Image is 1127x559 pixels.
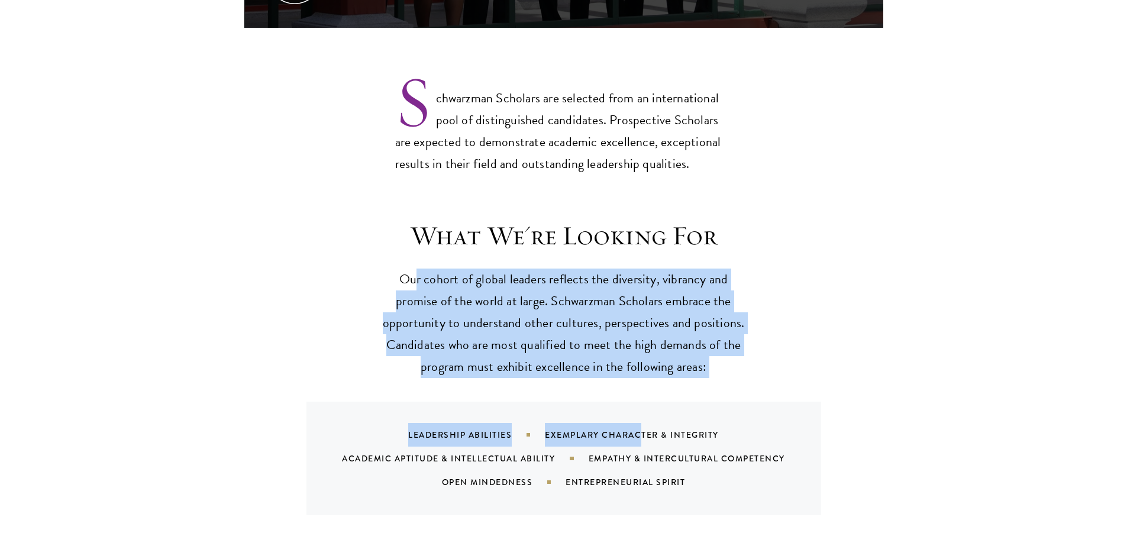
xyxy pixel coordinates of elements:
[545,429,748,441] div: Exemplary Character & Integrity
[395,68,732,175] p: Schwarzman Scholars are selected from an international pool of distinguished candidates. Prospect...
[442,476,566,488] div: Open Mindedness
[380,269,747,378] p: Our cohort of global leaders reflects the diversity, vibrancy and promise of the world at large. ...
[408,429,545,441] div: Leadership Abilities
[342,453,588,464] div: Academic Aptitude & Intellectual Ability
[566,476,715,488] div: Entrepreneurial Spirit
[589,453,815,464] div: Empathy & Intercultural Competency
[380,219,747,253] h3: What We're Looking For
